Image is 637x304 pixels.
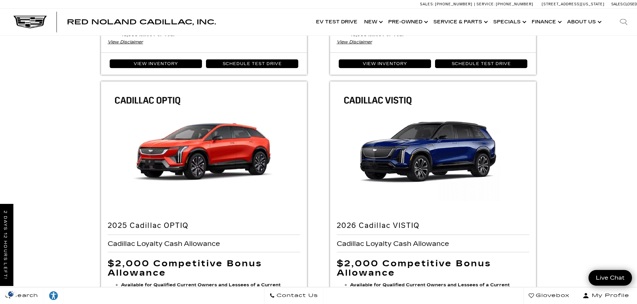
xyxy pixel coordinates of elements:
span: $2,000 Competitive Bonus Allowance [337,258,491,278]
a: Red Noland Cadillac, Inc. [67,19,216,25]
strong: 10,000 Miles Per Year [121,32,176,37]
img: Cadillac Dark Logo with Cadillac White Text [13,16,47,28]
div: Search [610,9,637,35]
span: [PHONE_NUMBER] [435,2,472,6]
a: Service & Parts [430,9,490,35]
a: New [361,9,385,35]
div: View Disclaimer [337,38,530,46]
a: Sales: [PHONE_NUMBER] [420,2,474,6]
a: About Us [564,9,604,35]
a: [STREET_ADDRESS][US_STATE] [542,2,605,6]
a: View Inventory [339,59,431,68]
section: Click to Open Cookie Consent Modal [3,290,19,297]
img: Opt-Out Icon [3,290,19,297]
h2: 2025 Cadillac OPTIQ [108,222,301,230]
a: Explore your accessibility options [43,287,64,304]
span: Closed [623,2,637,6]
strong: 10,000 Miles Per Year [350,32,405,37]
b: Available for Qualified Current Owners and Lessees of a Current Competitive Brand Vehicles [350,282,510,295]
a: Live Chat [589,270,632,286]
span: Service: [476,2,495,6]
span: Sales: [420,2,434,6]
span: Cadillac Loyalty Cash Allowance [108,240,222,247]
a: Schedule Test Drive [435,59,528,68]
a: View Inventory [110,59,202,68]
a: Specials [490,9,528,35]
a: EV Test Drive [313,9,361,35]
span: $2,000 Competitive Bonus Allowance [108,258,262,278]
a: Glovebox [523,287,575,304]
span: Red Noland Cadillac, Inc. [67,18,216,26]
span: Cadillac Loyalty Cash Allowance [337,240,451,247]
span: My Profile [589,291,629,300]
a: Pre-Owned [385,9,430,35]
b: Available for Qualified Current Owners and Lessees of a Current Competitive Brand Vehicles [121,282,281,295]
span: Contact Us [275,291,318,300]
span: Search [10,291,38,300]
a: Contact Us [264,287,323,304]
span: Sales: [611,2,623,6]
button: Open user profile menu [575,287,637,304]
img: 2026 Cadillac VISTIQ [330,81,536,219]
a: Service: [PHONE_NUMBER] [474,2,535,6]
a: Finance [528,9,564,35]
div: Explore your accessibility options [43,291,64,301]
span: Live Chat [593,274,628,282]
span: [PHONE_NUMBER] [496,2,533,6]
div: View Disclaimer [108,38,301,46]
span: Glovebox [534,291,569,300]
h2: 2026 Cadillac VISTIQ [337,222,530,230]
img: 2025 Cadillac OPTIQ [101,81,307,219]
a: Schedule Test Drive [206,59,299,68]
